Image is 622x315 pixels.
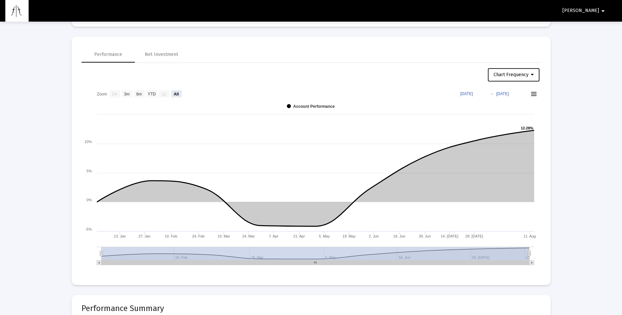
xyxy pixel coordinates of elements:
[465,234,483,238] text: 28. [DATE]
[85,140,92,144] text: 10%
[82,305,541,312] mat-card-title: Performance Summary
[393,234,405,238] text: 16. Jun
[562,8,599,14] span: [PERSON_NAME]
[94,51,122,58] div: Performance
[162,92,166,96] text: 1y
[342,234,356,238] text: 19. May
[87,198,92,202] text: 0%
[490,91,494,96] text: →
[526,255,536,259] text: 11. …
[174,92,179,96] text: All
[419,234,431,238] text: 30. Jun
[319,234,330,238] text: 5. May
[369,234,379,238] text: 2. Jun
[460,91,473,96] text: [DATE]
[218,234,230,238] text: 10. Mar
[599,4,607,18] mat-icon: arrow_drop_down
[136,92,142,96] text: 6m
[165,234,177,238] text: 10. Feb
[145,51,178,58] div: Net Investment
[521,126,533,130] text: 12.28%
[441,234,458,238] text: 14. [DATE]
[523,234,536,238] text: 11. Aug
[192,234,204,238] text: 24. Feb
[494,72,534,78] span: Chart Frequency
[148,92,156,96] text: YTD
[112,92,117,96] text: 1m
[97,92,107,96] text: Zoom
[114,234,126,238] text: 13. Jan
[293,234,305,238] text: 21. Apr
[293,104,335,109] text: Account Performance
[85,227,92,231] text: -5%
[269,234,279,238] text: 7. Apr
[496,91,509,96] text: [DATE]
[124,92,130,96] text: 3m
[87,169,92,173] text: 5%
[554,4,615,17] button: [PERSON_NAME]
[488,68,539,81] button: Chart Frequency
[138,234,150,238] text: 27. Jan
[242,234,255,238] text: 24. Mar
[10,4,24,18] img: Dashboard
